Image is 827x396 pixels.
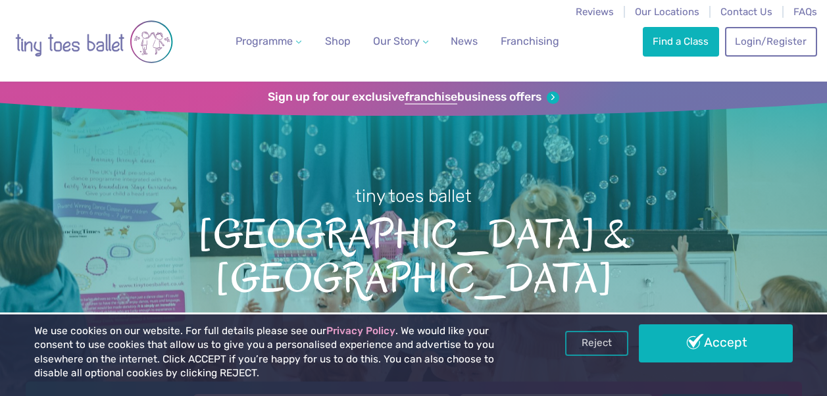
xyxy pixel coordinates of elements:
span: [GEOGRAPHIC_DATA] & [GEOGRAPHIC_DATA] [21,208,806,301]
span: Shop [325,35,351,47]
a: News [445,28,483,55]
a: Contact Us [720,6,772,18]
a: Accept [639,324,793,362]
a: Our Story [368,28,434,55]
a: Privacy Policy [326,325,395,337]
span: Our Story [373,35,420,47]
span: Franchising [501,35,559,47]
a: Reject [565,331,628,356]
span: Programme [236,35,293,47]
a: Our Locations [635,6,699,18]
img: tiny toes ballet [15,9,173,75]
a: Reviews [576,6,614,18]
a: Login/Register [725,27,817,56]
a: Franchising [495,28,564,55]
small: tiny toes ballet [355,186,472,207]
a: Sign up for our exclusivefranchisebusiness offers [268,90,559,105]
a: Shop [320,28,356,55]
a: Programme [230,28,307,55]
p: We use cookies on our website. For full details please see our . We would like your consent to us... [34,324,528,381]
span: News [451,35,478,47]
strong: franchise [405,90,457,105]
a: Find a Class [643,27,719,56]
a: FAQs [793,6,817,18]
